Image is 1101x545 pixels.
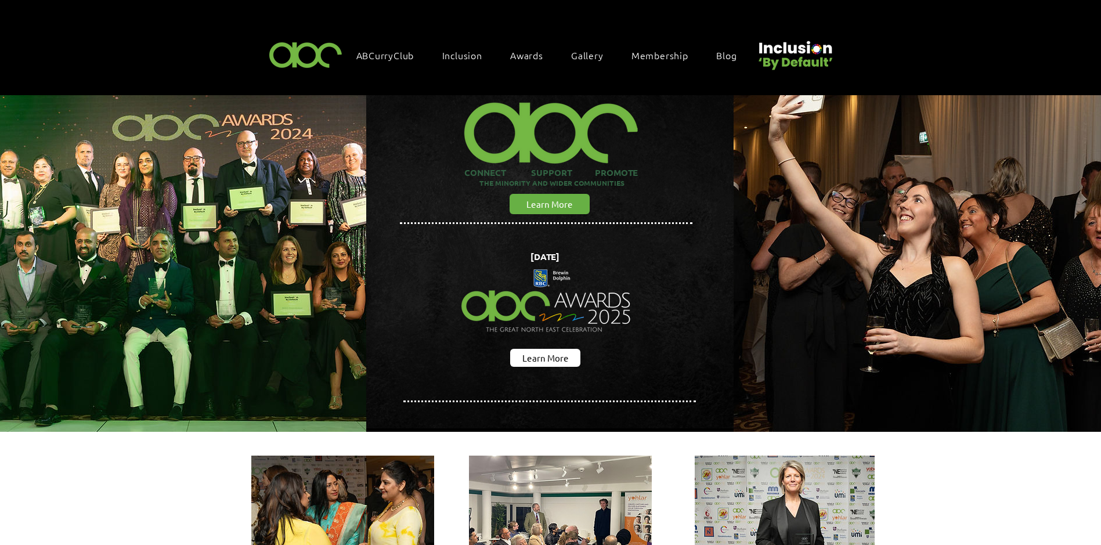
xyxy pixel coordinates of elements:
[351,43,432,67] a: ABCurryClub
[356,49,414,62] span: ABCurryClub
[631,49,688,62] span: Membership
[266,37,346,71] img: ABC-Logo-Blank-Background-01-01-2.png
[530,251,559,262] span: [DATE]
[458,88,644,167] img: ABC-Logo-Blank-Background-01-01-2_edited.png
[510,194,590,214] a: Learn More
[351,43,755,67] nav: Site
[366,95,734,428] img: abc background hero black.png
[755,31,835,71] img: Untitled design (22).png
[510,49,543,62] span: Awards
[526,198,573,210] span: Learn More
[479,178,624,187] span: THE MINORITY AND WIDER COMMUNITIES
[464,167,638,178] span: CONNECT SUPPORT PROMOTE
[716,49,737,62] span: Blog
[504,43,561,67] div: Awards
[436,43,500,67] div: Inclusion
[510,349,580,367] a: Learn More
[451,248,642,355] img: Northern Insights Double Pager Apr 2025.png
[565,43,621,67] a: Gallery
[522,352,569,364] span: Learn More
[571,49,604,62] span: Gallery
[442,49,482,62] span: Inclusion
[626,43,706,67] a: Membership
[710,43,754,67] a: Blog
